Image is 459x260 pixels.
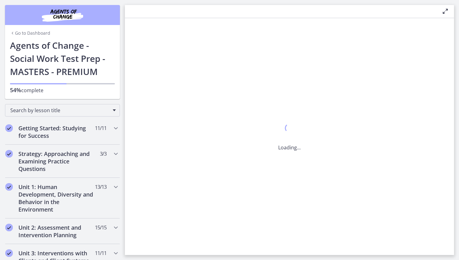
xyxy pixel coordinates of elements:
[5,224,13,231] i: Completed
[95,124,106,132] span: 11 / 11
[10,86,21,94] span: 54%
[5,150,13,157] i: Completed
[95,224,106,231] span: 15 / 15
[278,122,301,136] div: 1
[10,30,50,36] a: Go to Dashboard
[5,104,120,117] div: Search by lesson title
[95,249,106,257] span: 11 / 11
[5,249,13,257] i: Completed
[5,124,13,132] i: Completed
[95,183,106,191] span: 13 / 13
[18,124,95,139] h2: Getting Started: Studying for Success
[10,86,115,94] p: complete
[10,39,115,78] h1: Agents of Change - Social Work Test Prep - MASTERS - PREMIUM
[18,183,95,213] h2: Unit 1: Human Development, Diversity and Behavior in the Environment
[25,7,100,22] img: Agents of Change
[18,224,95,239] h2: Unit 2: Assessment and Intervention Planning
[278,144,301,151] p: Loading...
[5,183,13,191] i: Completed
[10,107,110,114] span: Search by lesson title
[18,150,95,172] h2: Strategy: Approaching and Examining Practice Questions
[100,150,106,157] span: 3 / 3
